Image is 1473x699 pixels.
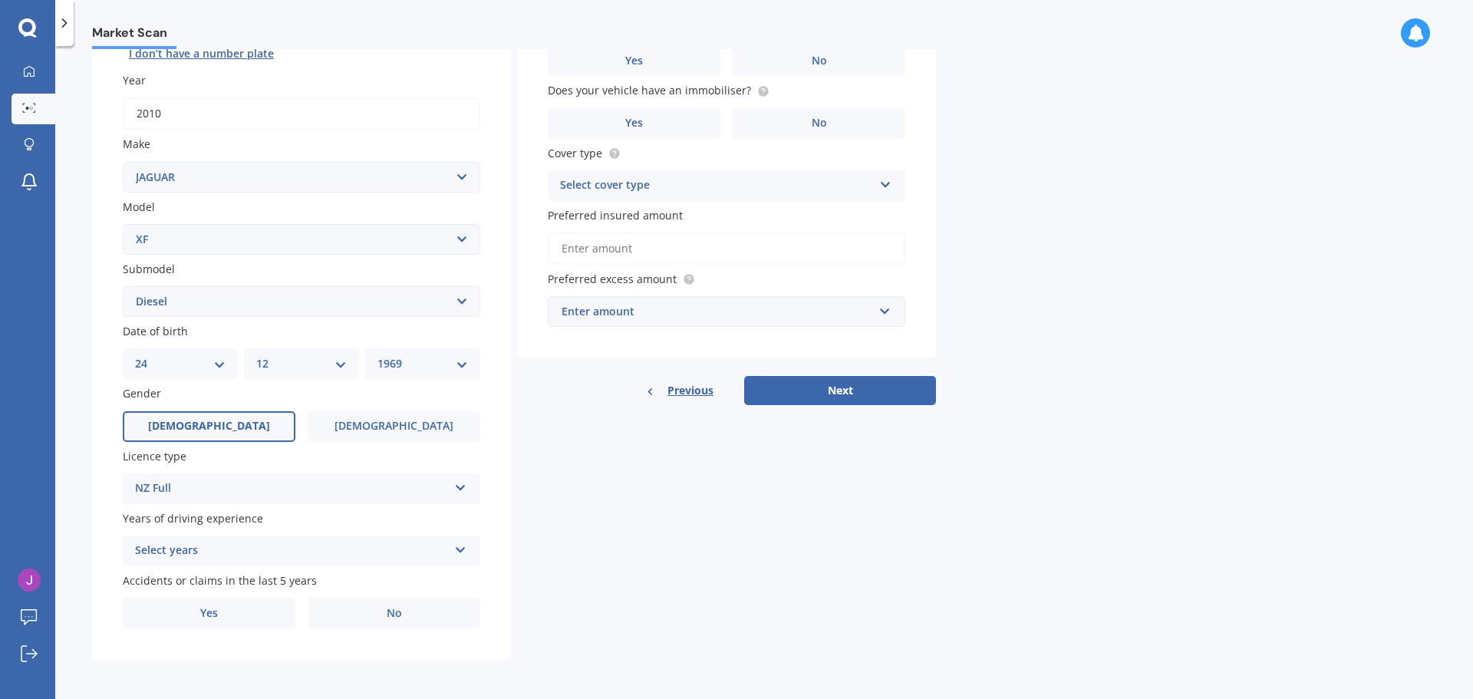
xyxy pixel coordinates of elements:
button: I don’t have a number plate [123,41,280,66]
span: Gender [123,387,161,401]
span: Submodel [123,262,175,276]
span: Market Scan [92,25,176,46]
span: Model [123,199,155,214]
input: Enter amount [548,232,905,265]
img: ACg8ocJUpMBTKJE2EL8XIndv2JeqzwEIdMGvWv-mkxPnCerb9HUNIyY=s96-c [18,569,41,592]
div: Select cover type [560,176,873,195]
span: Yes [625,117,643,130]
div: Select years [135,542,448,560]
button: Next [744,376,936,405]
span: Yes [200,607,218,620]
span: Preferred excess amount [548,272,677,286]
span: Previous [667,379,713,402]
span: Date of birth [123,324,188,338]
span: Preferred insured amount [548,208,683,223]
span: Accidents or claims in the last 5 years [123,573,317,588]
span: Yes [625,54,643,68]
div: Enter amount [562,303,873,320]
span: No [387,607,402,620]
span: [DEMOGRAPHIC_DATA] [334,420,453,433]
span: Year [123,73,146,87]
span: Cover type [548,146,602,160]
input: YYYY [123,97,480,130]
span: Years of driving experience [123,511,263,526]
span: Does your vehicle have an immobiliser? [548,84,751,98]
span: No [812,54,827,68]
span: Make [123,137,150,152]
div: NZ Full [135,480,448,498]
span: [DEMOGRAPHIC_DATA] [148,420,270,433]
span: Licence type [123,449,186,463]
span: No [812,117,827,130]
